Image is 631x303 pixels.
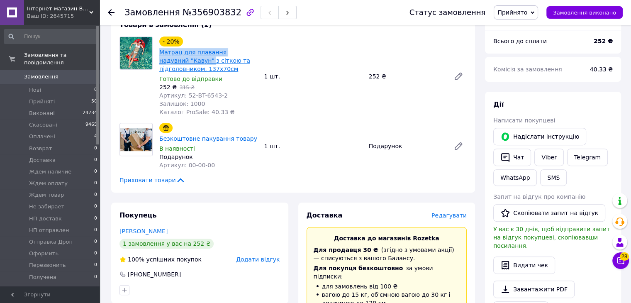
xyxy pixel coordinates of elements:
span: У вас є 30 днів, щоб відправити запит на відгук покупцеві, скопіювавши посилання. [493,226,610,249]
div: 1 шт. [261,140,365,152]
a: Viber [534,149,563,166]
span: Написати покупцеві [493,117,555,124]
span: Покупець [119,211,157,219]
span: Оплачені [29,133,55,140]
span: Скасовані [29,121,57,129]
span: Прийняті [29,98,55,105]
span: Проблемный [29,285,65,293]
span: 0 [94,191,97,199]
div: 252 ₴ [365,71,447,82]
span: НП отправлен [29,227,69,234]
span: Оформить [29,250,58,257]
img: Безкоштовне пакування товару [120,128,152,151]
a: Безкоштовне пакування товару [159,135,257,142]
span: Дії [493,100,504,108]
span: Каталог ProSale: 40.33 ₴ [159,109,234,115]
span: Не забирает [29,203,64,210]
span: НП доставк [29,215,62,222]
button: Чат [493,149,531,166]
b: 252 ₴ [594,38,613,44]
span: Інтернет-магазин Bigs [27,5,89,12]
span: Артикул: 52-BT-6543-2 [159,92,228,99]
button: Скопіювати запит на відгук [493,204,605,222]
span: 0 [94,203,97,210]
span: 0 [94,180,97,187]
img: Матрац для плавання надувний "Кавун" з сіткою та підголовником, 137x70см [120,37,152,69]
div: (згідно з умовами акції) — списуються з вашого Балансу. [314,246,460,262]
span: 0 [94,285,97,293]
span: Редагувати [431,212,467,219]
span: Комісія за замовлення [493,66,562,73]
a: WhatsApp [493,169,537,186]
span: 40.33 ₴ [590,66,613,73]
a: Редагувати [450,138,467,154]
a: [PERSON_NAME] [119,228,168,235]
span: Замовлення та повідомлення [24,51,100,66]
span: 0 [94,250,97,257]
span: Всього до сплати [493,38,547,44]
span: Нові [29,86,41,94]
span: 0 [94,86,97,94]
span: 50 [91,98,97,105]
button: Видати чек [493,257,555,274]
div: Повернутися назад [108,8,115,17]
a: Редагувати [450,68,467,85]
span: 4 [94,133,97,140]
span: 0 [94,274,97,281]
a: Telegram [567,149,608,166]
span: 28 [620,252,629,261]
span: Перезвонить [29,261,66,269]
span: Артикул: 00-00-00 [159,162,215,169]
span: Додати відгук [236,256,280,263]
span: Замовлення [124,7,180,17]
span: Получена [29,274,56,281]
span: Готово до відправки [159,76,222,82]
span: Приховати товари [119,176,185,184]
button: SMS [540,169,567,186]
span: 0 [94,168,97,176]
span: Прийнято [497,9,527,16]
div: за умови підписки: [314,264,460,281]
span: Замовлення виконано [553,10,616,16]
span: 0 [94,261,97,269]
span: 100% [128,256,144,263]
span: Виконані [29,110,55,117]
span: Замовлення [24,73,58,81]
input: Пошук [4,29,98,44]
span: 24734 [83,110,97,117]
div: Подарунок [159,153,257,161]
span: Для покупця безкоштовно [314,265,403,271]
span: Для продавця 30 ₴ [314,247,378,253]
button: Чат з покупцем28 [612,252,629,269]
span: 0 [94,238,97,246]
span: Возврат [29,145,52,152]
a: Матрац для плавання надувний "Кавун" з сіткою та підголовником, 137x70см [159,49,250,72]
span: 9465 [85,121,97,129]
span: Ждем оплату [29,180,68,187]
span: Отправка Дроп [29,238,73,246]
span: 0 [94,215,97,222]
div: успішних покупок [119,255,202,264]
span: 315 ₴ [180,85,195,90]
div: 1 замовлення у вас на 252 ₴ [119,239,214,249]
div: Подарунок [365,140,447,152]
li: для замовлень від 100 ₴ [314,282,460,291]
span: Запит на відгук про компанію [493,193,585,200]
div: Ваш ID: 2645715 [27,12,100,20]
span: 0 [94,156,97,164]
div: Статус замовлення [409,8,486,17]
div: 1 шт. [261,71,365,82]
span: В наявності [159,145,195,152]
span: Доставка до магазинів Rozetka [334,235,439,242]
div: - 20% [159,37,183,46]
span: 0 [94,227,97,234]
button: Замовлення виконано [546,6,623,19]
div: [PHONE_NUMBER] [127,270,182,279]
span: №356903832 [183,7,241,17]
span: 0 [94,145,97,152]
span: Ждем наличие [29,168,71,176]
span: Ждем товар [29,191,64,199]
a: Завантажити PDF [493,281,575,298]
span: Залишок: 1000 [159,100,205,107]
button: Надіслати інструкцію [493,128,586,145]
